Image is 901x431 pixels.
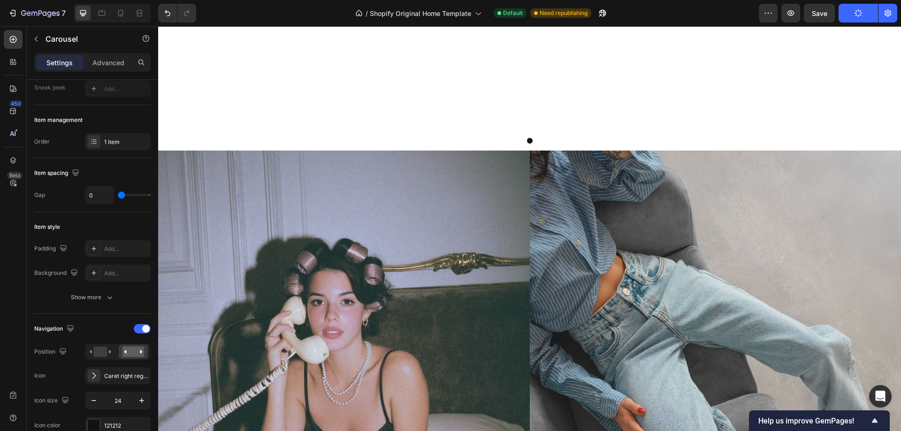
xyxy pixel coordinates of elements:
div: Navigation [34,323,76,335]
div: Order [34,137,50,146]
div: Background [34,267,80,280]
span: / [366,8,368,18]
div: Beta [7,172,23,179]
span: Save [812,9,827,17]
div: Caret right regular [104,372,148,380]
span: Help us improve GemPages! [758,416,869,425]
div: Position [34,346,69,358]
div: 450 [9,100,23,107]
button: Save [804,4,835,23]
div: Icon size [34,394,71,407]
div: 1 item [104,138,148,146]
div: Undo/Redo [158,4,196,23]
div: Open Intercom Messenger [869,385,892,408]
div: Padding [34,242,69,255]
div: Show more [71,293,115,302]
span: Shopify Original Home Template [370,8,471,18]
div: Icon color [34,421,61,430]
span: Default [503,9,523,17]
div: Add... [104,269,148,278]
p: Carousel [46,33,125,45]
button: Dot [369,112,374,117]
span: Need republishing [540,9,588,17]
div: Item style [34,223,60,231]
div: 121212 [104,422,148,430]
div: Icon [34,371,46,380]
input: Auto [85,187,114,204]
div: Sneak peek [34,83,66,92]
p: Settings [46,58,73,68]
div: Gap [34,191,45,199]
button: Show more [34,289,151,306]
div: Item spacing [34,167,81,180]
iframe: Design area [158,26,901,431]
p: Advanced [92,58,124,68]
button: 7 [4,4,70,23]
button: Show survey - Help us improve GemPages! [758,415,880,426]
div: Add... [104,245,148,253]
p: 7 [61,8,66,19]
div: Item management [34,116,83,124]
